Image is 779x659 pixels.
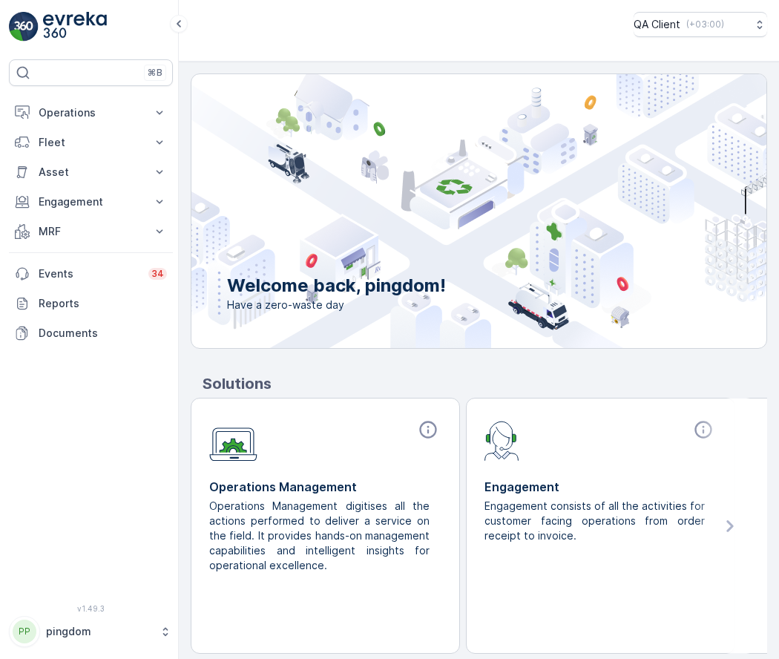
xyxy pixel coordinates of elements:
[203,373,767,395] p: Solutions
[484,419,519,461] img: module-icon
[9,217,173,246] button: MRF
[634,12,767,37] button: QA Client(+03:00)
[9,289,173,318] a: Reports
[125,74,766,348] img: city illustration
[9,157,173,187] button: Asset
[39,266,139,281] p: Events
[39,224,143,239] p: MRF
[484,478,717,496] p: Engagement
[148,67,162,79] p: ⌘B
[9,259,173,289] a: Events34
[209,478,441,496] p: Operations Management
[39,105,143,120] p: Operations
[634,17,680,32] p: QA Client
[13,620,36,643] div: PP
[9,98,173,128] button: Operations
[39,326,167,341] p: Documents
[46,624,152,639] p: pingdom
[227,274,446,298] p: Welcome back, pingdom!
[39,165,143,180] p: Asset
[227,298,446,312] span: Have a zero-waste day
[9,187,173,217] button: Engagement
[43,12,107,42] img: logo_light-DOdMpM7g.png
[9,128,173,157] button: Fleet
[39,296,167,311] p: Reports
[39,135,143,150] p: Fleet
[9,604,173,613] span: v 1.49.3
[686,19,724,30] p: ( +03:00 )
[209,499,430,573] p: Operations Management digitises all the actions performed to deliver a service on the field. It p...
[9,318,173,348] a: Documents
[484,499,705,543] p: Engagement consists of all the activities for customer facing operations from order receipt to in...
[9,616,173,647] button: PPpingdom
[151,268,164,280] p: 34
[9,12,39,42] img: logo
[39,194,143,209] p: Engagement
[209,419,257,462] img: module-icon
